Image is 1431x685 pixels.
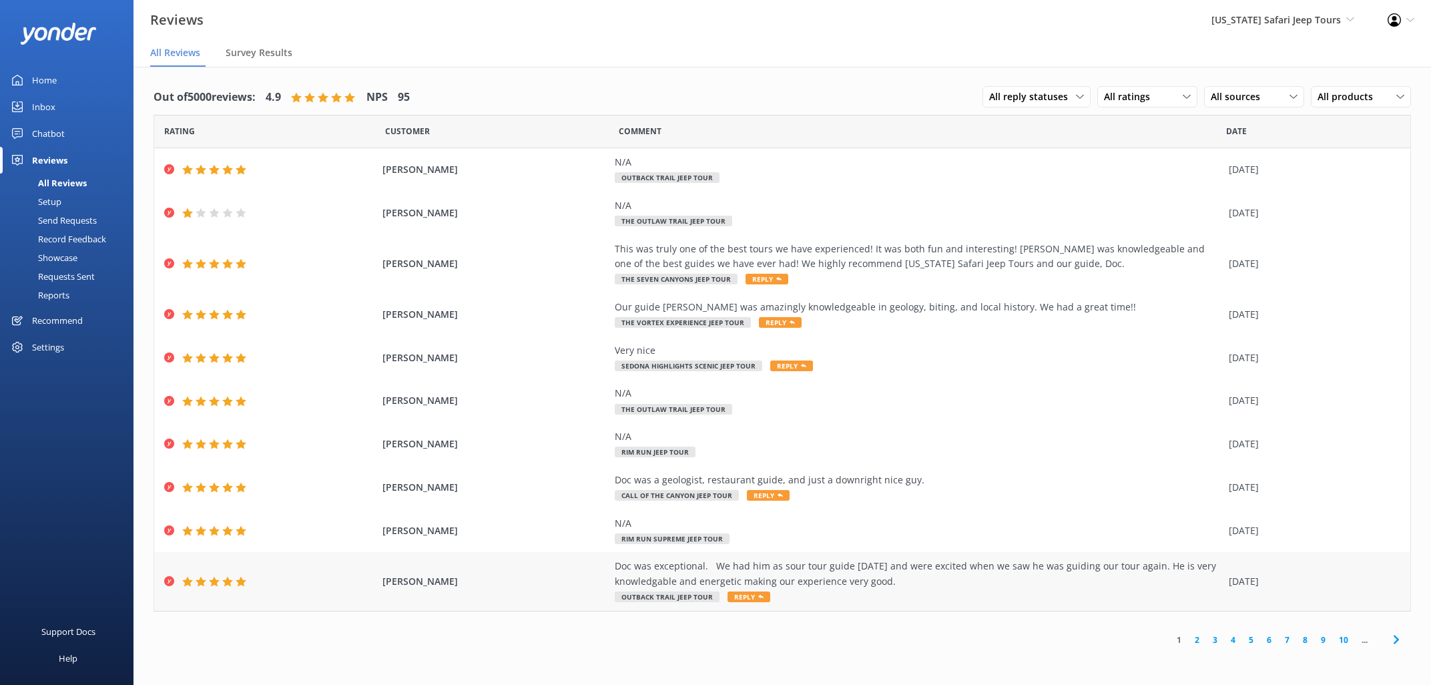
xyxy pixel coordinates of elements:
[1229,256,1394,271] div: [DATE]
[366,89,388,106] h4: NPS
[728,592,770,602] span: Reply
[1229,307,1394,322] div: [DATE]
[8,211,133,230] a: Send Requests
[1355,634,1374,646] span: ...
[615,216,732,226] span: The Outlaw Trail Jeep Tour
[615,559,1222,589] div: Doc was exceptional. We had him as sour tour guide [DATE] and were excited when we saw he was gui...
[615,473,1222,487] div: Doc was a geologist, restaurant guide, and just a downright nice guy.
[1318,89,1381,104] span: All products
[32,120,65,147] div: Chatbot
[59,645,77,672] div: Help
[1211,13,1341,26] span: [US_STATE] Safari Jeep Tours
[1211,89,1268,104] span: All sources
[615,516,1222,531] div: N/A
[1229,574,1394,589] div: [DATE]
[8,248,133,267] a: Showcase
[1229,523,1394,538] div: [DATE]
[1104,89,1158,104] span: All ratings
[1260,634,1278,646] a: 6
[382,393,607,408] span: [PERSON_NAME]
[32,67,57,93] div: Home
[8,230,106,248] div: Record Feedback
[382,523,607,538] span: [PERSON_NAME]
[1229,480,1394,495] div: [DATE]
[20,23,97,45] img: yonder-white-logo.png
[8,267,95,286] div: Requests Sent
[8,286,133,304] a: Reports
[1314,634,1332,646] a: 9
[615,242,1222,272] div: This was truly one of the best tours we have experienced! It was both fun and interesting! [PERSO...
[615,343,1222,358] div: Very nice
[150,9,204,31] h3: Reviews
[382,480,607,495] span: [PERSON_NAME]
[8,174,87,192] div: All Reviews
[32,147,67,174] div: Reviews
[615,533,730,544] span: Rim Run Supreme Jeep Tour
[747,490,790,501] span: Reply
[8,286,69,304] div: Reports
[382,256,607,271] span: [PERSON_NAME]
[615,198,1222,213] div: N/A
[41,618,95,645] div: Support Docs
[1332,634,1355,646] a: 10
[615,386,1222,401] div: N/A
[8,211,97,230] div: Send Requests
[154,89,256,106] h4: Out of 5000 reviews:
[1224,634,1242,646] a: 4
[1229,351,1394,365] div: [DATE]
[32,93,55,120] div: Inbox
[382,206,607,220] span: [PERSON_NAME]
[770,361,813,371] span: Reply
[759,317,802,328] span: Reply
[615,361,762,371] span: Sedona Highlights Scenic Jeep Tour
[382,307,607,322] span: [PERSON_NAME]
[615,300,1222,314] div: Our guide [PERSON_NAME] was amazingly knowledgeable in geology, biting, and local history. We had...
[226,46,292,59] span: Survey Results
[1206,634,1224,646] a: 3
[32,334,64,361] div: Settings
[398,89,410,106] h4: 95
[746,274,788,284] span: Reply
[1188,634,1206,646] a: 2
[615,274,738,284] span: The Seven Canyons Jeep Tour
[1278,634,1296,646] a: 7
[8,192,133,211] a: Setup
[615,155,1222,170] div: N/A
[619,125,661,138] span: Question
[8,174,133,192] a: All Reviews
[1229,206,1394,220] div: [DATE]
[1229,437,1394,451] div: [DATE]
[615,317,751,328] span: The Vortex Experience Jeep Tour
[615,172,720,183] span: Outback Trail Jeep Tour
[1229,393,1394,408] div: [DATE]
[1229,162,1394,177] div: [DATE]
[382,351,607,365] span: [PERSON_NAME]
[8,267,133,286] a: Requests Sent
[615,447,695,457] span: Rim Run Jeep Tour
[8,248,77,267] div: Showcase
[1242,634,1260,646] a: 5
[150,46,200,59] span: All Reviews
[382,437,607,451] span: [PERSON_NAME]
[1226,125,1247,138] span: Date
[164,125,195,138] span: Date
[615,429,1222,444] div: N/A
[382,162,607,177] span: [PERSON_NAME]
[615,404,732,415] span: The Outlaw Trail Jeep Tour
[385,125,430,138] span: Date
[8,230,133,248] a: Record Feedback
[382,574,607,589] span: [PERSON_NAME]
[615,592,720,602] span: Outback Trail Jeep Tour
[266,89,281,106] h4: 4.9
[1296,634,1314,646] a: 8
[989,89,1076,104] span: All reply statuses
[615,490,739,501] span: Call of the Canyon Jeep Tour
[8,192,61,211] div: Setup
[1170,634,1188,646] a: 1
[32,307,83,334] div: Recommend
